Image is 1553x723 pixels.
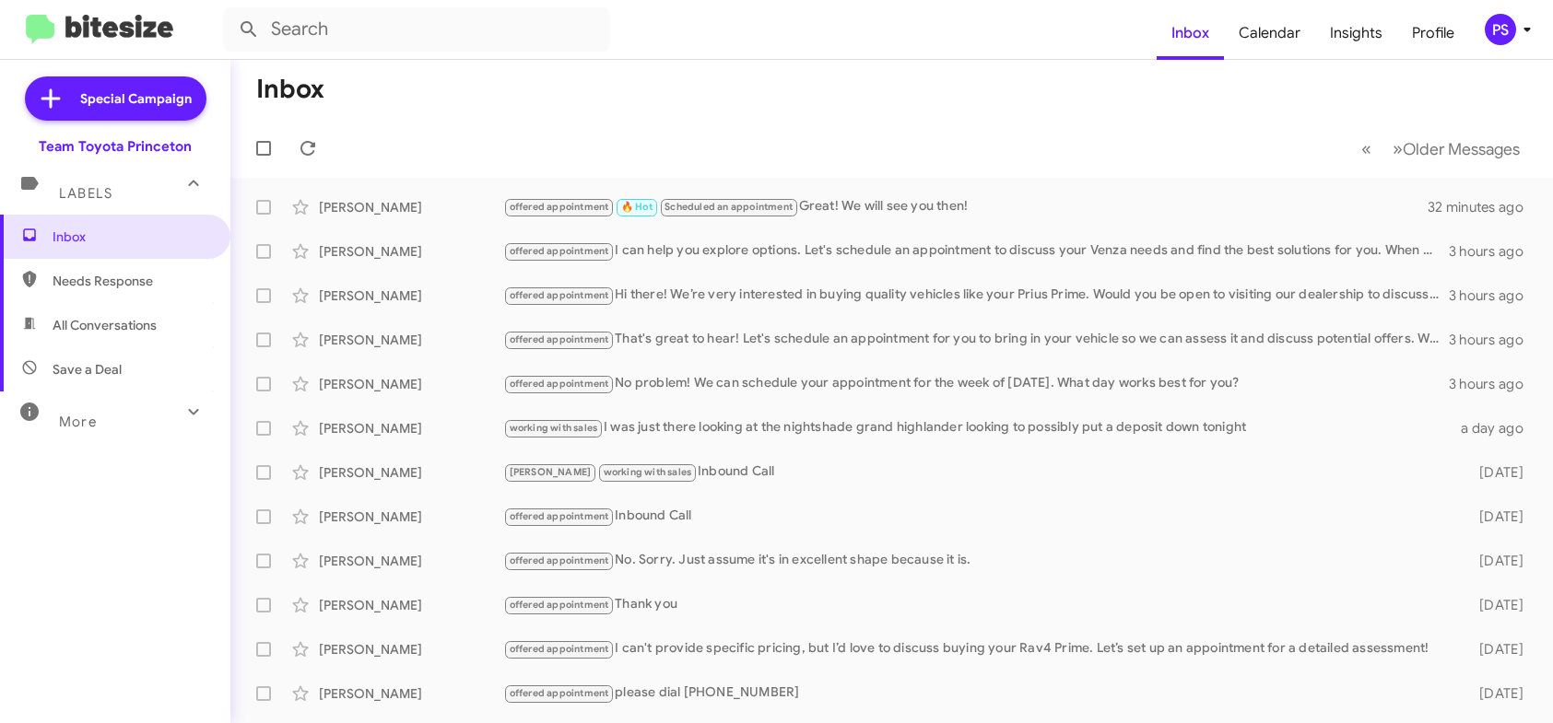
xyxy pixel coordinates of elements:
span: Save a Deal [53,360,122,379]
div: [DATE] [1453,463,1538,482]
div: 3 hours ago [1449,331,1538,349]
div: Great! We will see you then! [503,196,1428,217]
div: [PERSON_NAME] [319,419,503,437]
span: Needs Response [53,272,209,290]
span: « [1361,137,1371,160]
div: I can help you explore options. Let's schedule an appointment to discuss your Venza needs and fin... [503,240,1449,262]
span: 🔥 Hot [621,201,653,213]
span: Inbox [53,227,209,246]
span: offered appointment [510,687,609,699]
div: [PERSON_NAME] [319,640,503,659]
div: [DATE] [1453,507,1538,526]
div: I can't provide specific pricing, but I’d love to discuss buying your Rav4 Prime. Let’s set up an... [503,638,1453,659]
a: Special Campaign [25,76,206,121]
div: Inbound Call [503,506,1453,527]
span: working with sales [510,422,598,434]
span: offered appointment [510,599,609,611]
div: [PERSON_NAME] [319,331,503,349]
input: Search [223,7,610,52]
span: Scheduled an appointment [665,201,793,213]
div: 3 hours ago [1449,242,1538,261]
div: please dial [PHONE_NUMBER] [503,682,1453,704]
span: Labels [59,185,112,202]
div: 3 hours ago [1449,375,1538,393]
div: No. Sorry. Just assume it's in excellent shape because it is. [503,550,1453,571]
span: offered appointment [510,333,609,345]
button: PS [1469,14,1533,45]
div: No problem! We can schedule your appointment for the week of [DATE]. What day works best for you? [503,373,1449,394]
button: Next [1382,130,1531,168]
h1: Inbox [256,75,324,104]
a: Calendar [1224,6,1315,60]
span: Special Campaign [80,89,192,108]
span: All Conversations [53,316,157,334]
div: [PERSON_NAME] [319,198,503,216]
span: offered appointment [510,510,609,522]
span: » [1393,137,1403,160]
div: Hi there! We’re very interested in buying quality vehicles like your Prius Prime. Would you be op... [503,285,1449,306]
div: 32 minutes ago [1428,198,1538,216]
span: offered appointment [510,201,609,213]
div: PS [1485,14,1516,45]
div: That's great to hear! Let's schedule an appointment for you to bring in your vehicle so we can as... [503,329,1449,350]
div: [PERSON_NAME] [319,286,503,305]
div: [PERSON_NAME] [319,242,503,261]
span: offered appointment [510,289,609,301]
div: [PERSON_NAME] [319,684,503,703]
span: Older Messages [1403,139,1520,159]
a: Insights [1315,6,1397,60]
span: offered appointment [510,378,609,390]
div: a day ago [1453,419,1538,437]
div: [PERSON_NAME] [319,596,503,614]
div: Inbound Call [503,461,1453,483]
div: Team Toyota Princeton [39,137,192,156]
nav: Page navigation example [1351,130,1531,168]
span: More [59,414,97,430]
div: [DATE] [1453,684,1538,703]
div: I was just there looking at the nightshade grand highlander looking to possibly put a deposit dow... [503,417,1453,438]
span: offered appointment [510,554,609,566]
div: [PERSON_NAME] [319,375,503,393]
a: Profile [1397,6,1469,60]
div: [PERSON_NAME] [319,507,503,526]
span: offered appointment [510,643,609,655]
a: Inbox [1157,6,1224,60]
span: working with sales [604,466,692,478]
div: Thank you [503,594,1453,615]
div: 3 hours ago [1449,286,1538,305]
div: [DATE] [1453,596,1538,614]
div: [PERSON_NAME] [319,463,503,482]
div: [DATE] [1453,640,1538,659]
span: offered appointment [510,245,609,257]
span: [PERSON_NAME] [510,466,592,478]
button: Previous [1350,130,1382,168]
div: [DATE] [1453,552,1538,570]
div: [PERSON_NAME] [319,552,503,570]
